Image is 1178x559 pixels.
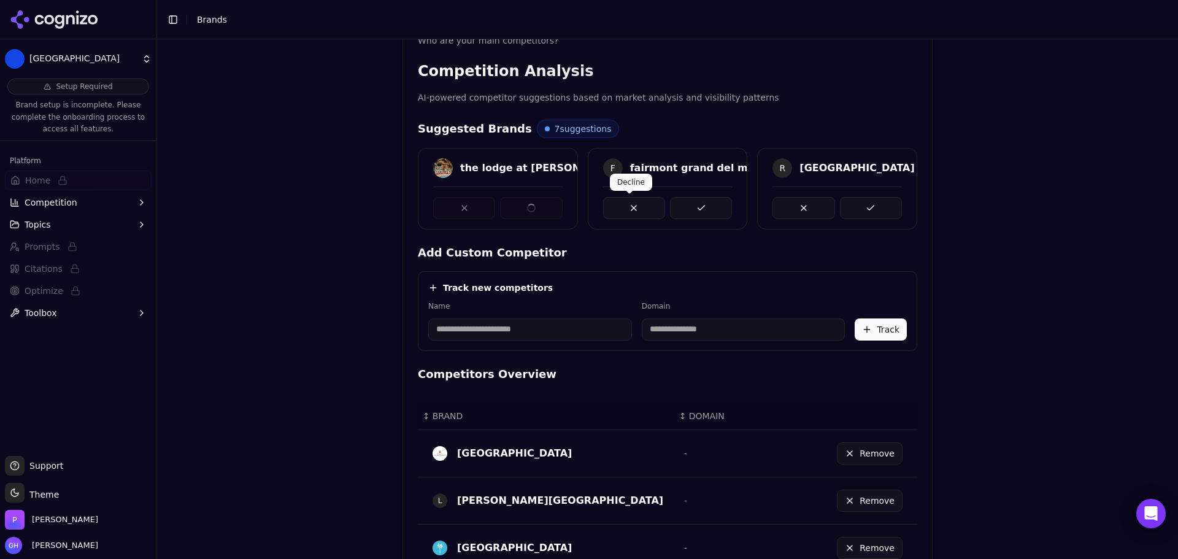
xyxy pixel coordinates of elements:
[684,449,687,458] span: -
[772,158,792,178] span: R
[457,541,572,555] div: [GEOGRAPHIC_DATA]
[25,307,57,319] span: Toolbox
[457,446,572,461] div: [GEOGRAPHIC_DATA]
[433,541,447,555] img: la jolla shores hotel
[5,49,25,69] img: Grand Colonial Hotel
[443,282,553,294] h4: Track new competitors
[457,493,663,508] div: [PERSON_NAME][GEOGRAPHIC_DATA]
[418,366,917,383] h4: Competitors Overview
[433,410,463,422] span: BRAND
[197,15,227,25] span: Brands
[418,34,917,47] div: Who are your main competitors?
[25,285,63,297] span: Optimize
[418,91,917,105] p: AI-powered competitor suggestions based on market analysis and visibility patterns
[27,540,98,551] span: [PERSON_NAME]
[837,537,903,559] button: Remove
[630,161,760,175] div: fairmont grand del mar
[423,410,669,422] div: ↕BRAND
[689,410,725,422] span: DOMAIN
[29,53,137,64] span: [GEOGRAPHIC_DATA]
[32,514,98,525] span: Perrill
[5,303,152,323] button: Toolbox
[642,301,845,311] label: Domain
[5,151,152,171] div: Platform
[855,318,907,341] button: Track
[428,301,632,311] label: Name
[25,460,63,472] span: Support
[418,403,674,430] th: BRAND
[5,510,25,530] img: Perrill
[837,442,903,465] button: Remove
[5,537,22,554] img: Grace Hallen
[25,218,51,231] span: Topics
[56,82,112,91] span: Setup Required
[603,158,623,178] span: F
[25,196,77,209] span: Competition
[418,61,917,81] h3: Competition Analysis
[433,446,447,461] img: hotel del coronado
[5,510,98,530] button: Open organization switcher
[460,161,622,175] div: the lodge at [PERSON_NAME]
[555,123,612,135] span: 7 suggestions
[197,13,227,26] nav: breadcrumb
[25,241,60,253] span: Prompts
[617,177,645,187] p: Decline
[1136,499,1166,528] div: Open Intercom Messenger
[5,537,98,554] button: Open user button
[25,490,59,499] span: Theme
[837,490,903,512] button: Remove
[684,496,687,506] span: -
[25,263,63,275] span: Citations
[25,174,50,187] span: Home
[674,403,782,430] th: DOMAIN
[418,120,532,137] h4: Suggested Brands
[7,99,149,136] p: Brand setup is incomplete. Please complete the onboarding process to access all features.
[5,215,152,234] button: Topics
[684,543,687,553] span: -
[418,244,917,261] h4: Add Custom Competitor
[679,410,777,422] div: ↕DOMAIN
[799,161,914,175] div: [GEOGRAPHIC_DATA]
[5,193,152,212] button: Competition
[433,158,453,178] img: the lodge at torrey pines
[433,493,447,508] span: L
